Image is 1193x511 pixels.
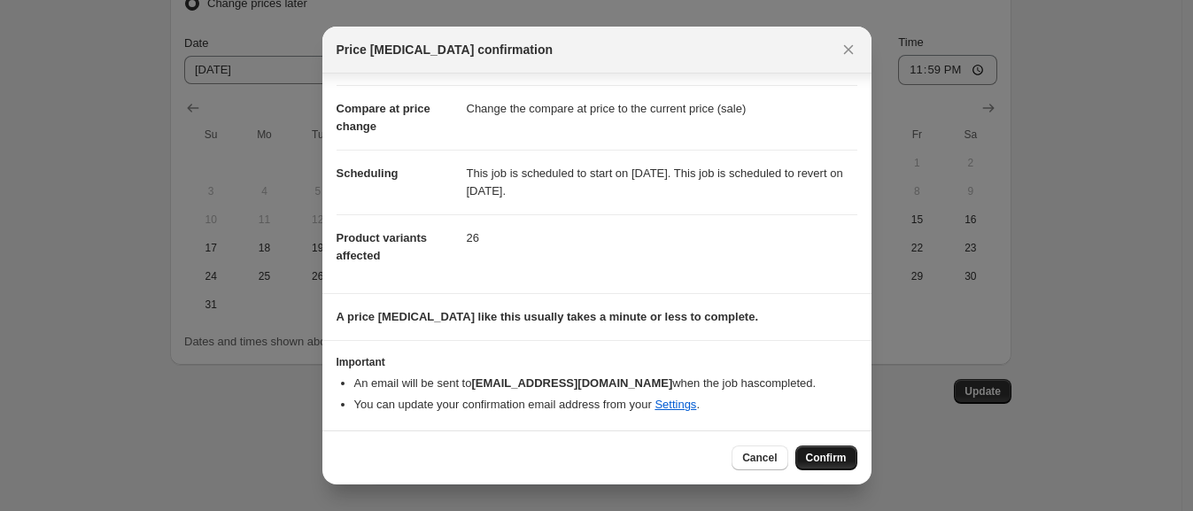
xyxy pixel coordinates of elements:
span: Compare at price change [337,102,430,133]
b: A price [MEDICAL_DATA] like this usually takes a minute or less to complete. [337,310,759,323]
span: Price [MEDICAL_DATA] confirmation [337,41,554,58]
span: Cancel [742,451,777,465]
li: An email will be sent to when the job has completed . [354,375,857,392]
dd: This job is scheduled to start on [DATE]. This job is scheduled to revert on [DATE]. [467,150,857,214]
button: Confirm [795,445,857,470]
h3: Important [337,355,857,369]
span: Scheduling [337,166,399,180]
b: [EMAIL_ADDRESS][DOMAIN_NAME] [471,376,672,390]
span: Confirm [806,451,847,465]
dd: 26 [467,214,857,261]
li: You can update your confirmation email address from your . [354,396,857,414]
dd: Change the compare at price to the current price (sale) [467,85,857,132]
button: Cancel [732,445,787,470]
button: Close [836,37,861,62]
span: Product variants affected [337,231,428,262]
a: Settings [655,398,696,411]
